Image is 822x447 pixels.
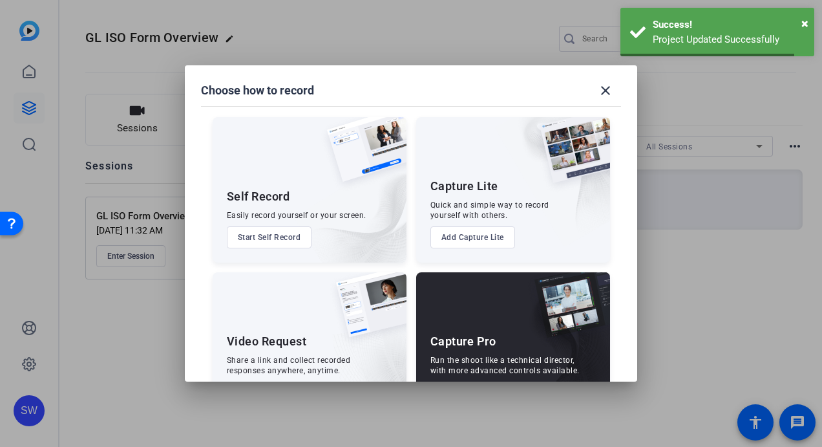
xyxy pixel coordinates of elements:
[430,200,549,221] div: Quick and simple way to record yourself with others.
[430,334,496,349] div: Capture Pro
[294,145,406,263] img: embarkstudio-self-record.png
[430,226,515,248] button: Add Capture Lite
[494,117,610,246] img: embarkstudio-capture-lite.png
[317,117,406,195] img: self-record.png
[227,226,312,248] button: Start Self Record
[653,17,805,32] div: Success!
[430,179,498,194] div: Capture Lite
[227,334,307,349] div: Video Request
[430,382,515,404] button: Add Capture Pro
[201,83,314,98] h1: Choose how to record
[514,289,610,418] img: embarkstudio-capture-pro.png
[653,32,805,47] div: Project Updated Successfully
[525,272,610,351] img: capture-pro.png
[598,83,613,98] mat-icon: close
[227,382,283,404] button: Add UGC
[530,117,610,196] img: capture-lite.png
[227,189,290,204] div: Self Record
[430,355,580,376] div: Run the shoot like a technical director, with more advanced controls available.
[326,272,406,351] img: ugc-content.png
[227,210,366,221] div: Easily record yourself or your screen.
[801,16,808,31] span: ×
[227,355,351,376] div: Share a link and collect recorded responses anywhere, anytime.
[801,14,808,33] button: Close
[332,312,406,418] img: embarkstudio-ugc-content.png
